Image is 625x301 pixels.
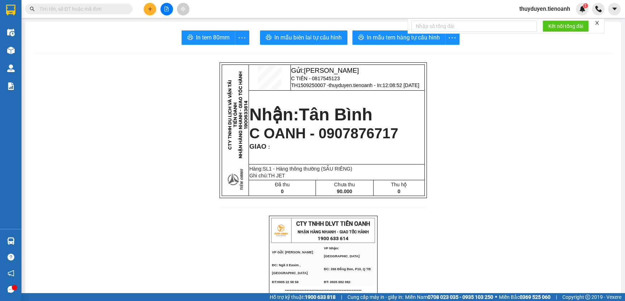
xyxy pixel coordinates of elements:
[275,182,289,187] span: Đã thu
[329,82,419,88] span: thuyduyen.tienoanh - In:
[7,29,15,36] img: warehouse-icon
[272,280,298,284] span: ĐT:0905 22 58 58
[579,6,586,12] img: icon-new-feature
[164,6,169,11] span: file-add
[324,267,371,271] span: ĐC: 266 Đồng Đen, P10, Q TB
[358,34,364,41] span: printer
[543,20,589,32] button: Kết nối tổng đài
[495,296,497,298] span: ⚪️
[428,294,493,300] strong: 0708 023 035 - 0935 103 250
[148,6,153,11] span: plus
[269,166,352,172] span: 1 - Hàng thông thường (SẦU RIÊNG)
[304,67,359,74] span: [PERSON_NAME]
[548,22,583,30] span: Kết nối tổng đài
[266,34,271,41] span: printer
[181,6,186,11] span: aim
[324,280,350,284] span: ĐT: 0935 882 082
[268,173,285,178] span: TH JET
[160,3,173,15] button: file-add
[266,144,270,150] span: :
[405,293,493,301] span: Miền Nam
[347,293,403,301] span: Cung cấp máy in - giấy in:
[299,105,372,124] span: Tân Bình
[272,221,290,239] img: logo
[8,286,14,293] span: message
[595,6,602,12] img: phone-icon
[556,293,557,301] span: |
[445,30,460,45] button: more
[324,247,360,258] span: VP Nhận: [GEOGRAPHIC_DATA]
[334,182,355,187] span: Chưa thu
[187,34,193,41] span: printer
[249,105,372,124] strong: Nhận:
[514,4,576,13] span: thuyduyen.tienoanh
[520,294,551,300] strong: 0369 525 060
[260,30,347,45] button: printerIn mẫu biên lai tự cấu hình
[144,3,156,15] button: plus
[398,188,400,194] span: 0
[585,295,590,300] span: copyright
[182,30,235,45] button: printerIn tem 80mm
[6,5,15,15] img: logo-vxr
[8,270,14,277] span: notification
[249,166,352,172] span: Hàng:SL
[352,30,446,45] button: printerIn mẫu tem hàng tự cấu hình
[298,230,369,234] strong: NHẬN HÀNG NHANH - GIAO TỐC HÀNH
[272,263,308,275] span: ĐC: Ngã 3 Easim ,[GEOGRAPHIC_DATA]
[7,237,15,245] img: warehouse-icon
[367,33,440,42] span: In mẫu tem hàng tự cấu hình
[446,33,459,42] span: more
[235,33,249,42] span: more
[499,293,551,301] span: Miền Bắc
[8,254,14,261] span: question-circle
[595,20,600,25] span: close
[318,236,348,241] strong: 1900 633 614
[7,47,15,54] img: warehouse-icon
[608,3,621,15] button: caret-down
[291,76,340,81] span: C TIÊN - 0817545123
[235,30,249,45] button: more
[611,6,618,12] span: caret-down
[391,182,407,187] span: Thu hộ
[337,188,352,194] span: 90.000
[305,294,336,300] strong: 1900 633 818
[412,20,537,32] input: Nhập số tổng đài
[249,173,285,178] span: Ghi chú:
[272,250,313,254] span: VP Gửi: [PERSON_NAME]
[177,3,189,15] button: aim
[583,3,588,8] sup: 1
[584,3,587,8] span: 1
[281,188,284,194] span: 0
[291,67,359,74] span: Gửi:
[7,82,15,90] img: solution-icon
[196,33,230,42] span: In tem 80mm
[7,64,15,72] img: warehouse-icon
[249,143,266,150] span: GIAO
[39,5,124,13] input: Tìm tên, số ĐT hoặc mã đơn
[285,287,361,293] span: ----------------------------------------------
[296,220,370,227] span: CTY TNHH DLVT TIẾN OANH
[341,293,342,301] span: |
[30,6,35,11] span: search
[249,125,398,141] span: C OANH - 0907876717
[270,293,336,301] span: Hỗ trợ kỹ thuật:
[383,82,419,88] span: 12:08:52 [DATE]
[291,82,419,88] span: TH1509250007 -
[274,33,342,42] span: In mẫu biên lai tự cấu hình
